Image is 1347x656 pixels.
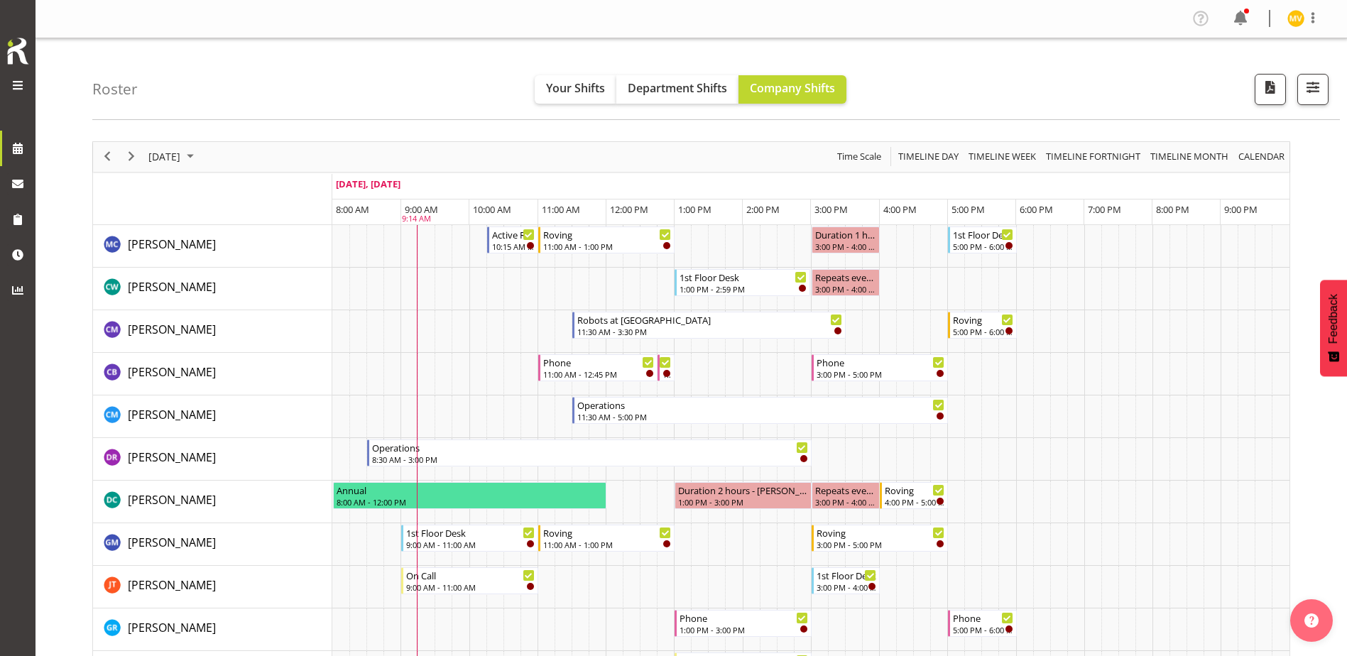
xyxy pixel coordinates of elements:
[336,203,369,216] span: 8:00 AM
[128,406,216,423] a: [PERSON_NAME]
[92,81,138,97] h4: Roster
[1224,203,1258,216] span: 9:00 PM
[128,491,216,508] a: [PERSON_NAME]
[93,268,332,310] td: Catherine Wilson resource
[543,368,654,380] div: 11:00 AM - 12:45 PM
[405,203,438,216] span: 9:00 AM
[336,177,400,190] span: [DATE], [DATE]
[93,481,332,523] td: Donald Cunningham resource
[1045,148,1142,165] span: Timeline Fortnight
[543,525,672,540] div: Roving
[538,226,675,253] div: Aurora Catu"s event - Roving Begin From Tuesday, September 30, 2025 at 11:00:00 AM GMT+13:00 Ends...
[1020,203,1053,216] span: 6:00 PM
[4,35,32,67] img: Rosterit icon logo
[817,525,945,540] div: Roving
[897,148,960,165] span: Timeline Day
[616,75,738,104] button: Department Shifts
[1237,148,1286,165] span: calendar
[128,236,216,252] span: [PERSON_NAME]
[406,525,535,540] div: 1st Floor Desk
[966,148,1039,165] button: Timeline Week
[967,148,1037,165] span: Timeline Week
[401,567,538,594] div: Glen Tomlinson"s event - On Call Begin From Tuesday, September 30, 2025 at 9:00:00 AM GMT+13:00 E...
[93,608,332,651] td: Grace Roscoe-Squires resource
[812,269,880,296] div: Catherine Wilson"s event - Repeats every tuesday - Catherine Wilson Begin From Tuesday, September...
[128,534,216,551] a: [PERSON_NAME]
[675,610,812,637] div: Grace Roscoe-Squires"s event - Phone Begin From Tuesday, September 30, 2025 at 1:00:00 PM GMT+13:...
[678,496,808,508] div: 1:00 PM - 3:00 PM
[98,148,117,165] button: Previous
[128,279,216,295] span: [PERSON_NAME]
[128,492,216,508] span: [PERSON_NAME]
[128,278,216,295] a: [PERSON_NAME]
[93,438,332,481] td: Debra Robinson resource
[128,576,216,594] a: [PERSON_NAME]
[814,203,848,216] span: 3:00 PM
[128,364,216,380] span: [PERSON_NAME]
[543,539,672,550] div: 11:00 AM - 1:00 PM
[372,454,808,465] div: 8:30 AM - 3:00 PM
[658,354,675,381] div: Chris Broad"s event - Phone Begin From Tuesday, September 30, 2025 at 12:45:00 PM GMT+13:00 Ends ...
[896,148,961,165] button: Timeline Day
[815,227,876,241] div: Duration 1 hours - [PERSON_NAME]
[147,148,182,165] span: [DATE]
[543,241,672,252] div: 11:00 AM - 1:00 PM
[883,203,917,216] span: 4:00 PM
[953,326,1013,337] div: 5:00 PM - 6:00 PM
[948,226,1016,253] div: Aurora Catu"s event - 1st Floor Desk Begin From Tuesday, September 30, 2025 at 5:00:00 PM GMT+13:...
[337,496,603,508] div: 8:00 AM - 12:00 PM
[835,148,884,165] button: Time Scale
[680,283,807,295] div: 1:00 PM - 2:59 PM
[577,411,944,422] div: 11:30 AM - 5:00 PM
[885,483,944,497] div: Roving
[577,398,944,412] div: Operations
[885,496,944,508] div: 4:00 PM - 5:00 PM
[675,269,810,296] div: Catherine Wilson"s event - 1st Floor Desk Begin From Tuesday, September 30, 2025 at 1:00:00 PM GM...
[473,203,511,216] span: 10:00 AM
[128,407,216,422] span: [PERSON_NAME]
[367,439,812,466] div: Debra Robinson"s event - Operations Begin From Tuesday, September 30, 2025 at 8:30:00 AM GMT+13:0...
[953,227,1013,241] div: 1st Floor Desk
[738,75,846,104] button: Company Shifts
[538,525,675,552] div: Gabriel McKay Smith"s event - Roving Begin From Tuesday, September 30, 2025 at 11:00:00 AM GMT+13...
[406,539,535,550] div: 9:00 AM - 11:00 AM
[572,312,846,339] div: Chamique Mamolo"s event - Robots at St Patricks Begin From Tuesday, September 30, 2025 at 11:30:0...
[128,535,216,550] span: [PERSON_NAME]
[402,213,431,225] div: 9:14 AM
[662,355,671,369] div: Phone
[93,566,332,608] td: Glen Tomlinson resource
[93,225,332,268] td: Aurora Catu resource
[815,496,876,508] div: 3:00 PM - 4:00 PM
[1327,294,1340,344] span: Feedback
[817,539,945,550] div: 3:00 PM - 5:00 PM
[1287,10,1304,27] img: marion-van-voornveld11681.jpg
[128,619,216,636] a: [PERSON_NAME]
[1236,148,1287,165] button: Month
[577,312,842,327] div: Robots at [GEOGRAPHIC_DATA]
[1255,74,1286,105] button: Download a PDF of the roster for the current day
[1088,203,1121,216] span: 7:00 PM
[546,80,605,96] span: Your Shifts
[128,449,216,465] span: [PERSON_NAME]
[538,354,658,381] div: Chris Broad"s event - Phone Begin From Tuesday, September 30, 2025 at 11:00:00 AM GMT+13:00 Ends ...
[953,241,1013,252] div: 5:00 PM - 6:00 PM
[746,203,780,216] span: 2:00 PM
[817,355,945,369] div: Phone
[1320,280,1347,376] button: Feedback - Show survey
[675,482,812,509] div: Donald Cunningham"s event - Duration 2 hours - Donald Cunningham Begin From Tuesday, September 30...
[119,142,143,172] div: next period
[836,148,883,165] span: Time Scale
[333,482,606,509] div: Donald Cunningham"s event - Annual Begin From Tuesday, September 30, 2025 at 8:00:00 AM GMT+13:00...
[953,312,1013,327] div: Roving
[678,483,808,497] div: Duration 2 hours - [PERSON_NAME]
[128,236,216,253] a: [PERSON_NAME]
[93,353,332,395] td: Chris Broad resource
[812,354,949,381] div: Chris Broad"s event - Phone Begin From Tuesday, September 30, 2025 at 3:00:00 PM GMT+13:00 Ends A...
[815,270,876,284] div: Repeats every [DATE] - [PERSON_NAME]
[610,203,648,216] span: 12:00 PM
[953,611,1013,625] div: Phone
[680,270,807,284] div: 1st Floor Desk
[628,80,727,96] span: Department Shifts
[680,611,808,625] div: Phone
[128,363,216,381] a: [PERSON_NAME]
